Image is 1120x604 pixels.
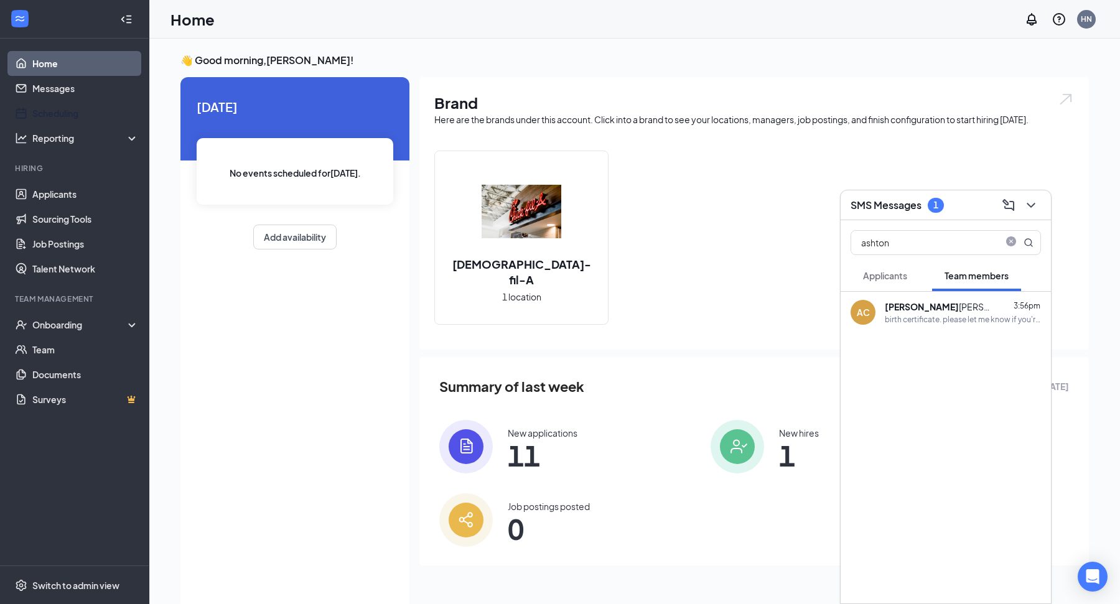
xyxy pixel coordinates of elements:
[197,97,393,116] span: [DATE]
[32,132,139,144] div: Reporting
[1078,562,1108,592] div: Open Intercom Messenger
[15,294,136,304] div: Team Management
[32,101,139,126] a: Scheduling
[863,270,907,281] span: Applicants
[32,76,139,101] a: Messages
[1024,12,1039,27] svg: Notifications
[1014,301,1040,310] span: 3:56pm
[434,92,1074,113] h1: Brand
[779,444,819,467] span: 1
[885,300,997,313] div: [PERSON_NAME]
[32,256,139,281] a: Talent Network
[508,444,577,467] span: 11
[1024,238,1034,248] svg: MagnifyingGlass
[434,113,1074,126] div: Here are the brands under this account. Click into a brand to see your locations, managers, job p...
[885,314,1041,325] div: birth certificate. please let me know if you're able to make it tonight for certain!
[15,132,27,144] svg: Analysis
[711,420,764,473] img: icon
[439,376,584,397] span: Summary of last week
[508,427,577,439] div: New applications
[439,420,493,473] img: icon
[851,198,922,212] h3: SMS Messages
[435,256,608,287] h2: [DEMOGRAPHIC_DATA]-fil-A
[999,195,1019,215] button: ComposeMessage
[15,318,27,331] svg: UserCheck
[933,200,938,210] div: 1
[14,12,26,25] svg: WorkstreamLogo
[32,182,139,207] a: Applicants
[32,231,139,256] a: Job Postings
[32,207,139,231] a: Sourcing Tools
[857,306,870,318] div: AC
[32,387,139,412] a: SurveysCrown
[482,172,561,251] img: Chick-fil-A
[502,290,541,304] span: 1 location
[15,579,27,592] svg: Settings
[180,53,1089,67] h3: 👋 Good morning, [PERSON_NAME] !
[779,427,819,439] div: New hires
[1081,14,1092,24] div: HN
[1004,236,1019,249] span: close-circle
[32,579,119,592] div: Switch to admin view
[1004,236,1019,246] span: close-circle
[15,163,136,174] div: Hiring
[32,318,128,331] div: Onboarding
[32,362,139,387] a: Documents
[1021,195,1041,215] button: ChevronDown
[253,225,337,249] button: Add availability
[1001,198,1016,213] svg: ComposeMessage
[1024,198,1038,213] svg: ChevronDown
[120,13,133,26] svg: Collapse
[230,166,361,180] span: No events scheduled for [DATE] .
[1058,92,1074,106] img: open.6027fd2a22e1237b5b06.svg
[170,9,215,30] h1: Home
[508,500,590,513] div: Job postings posted
[885,301,959,312] b: [PERSON_NAME]
[508,518,590,540] span: 0
[32,337,139,362] a: Team
[32,51,139,76] a: Home
[851,231,999,254] input: Search team member
[439,493,493,547] img: icon
[945,270,1009,281] span: Team members
[1052,12,1066,27] svg: QuestionInfo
